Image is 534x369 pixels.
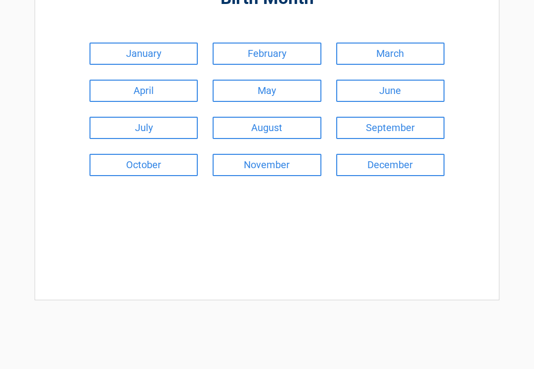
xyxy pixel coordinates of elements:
a: April [89,80,198,102]
a: March [336,43,445,65]
a: September [336,117,445,139]
a: November [213,154,321,177]
a: May [213,80,321,102]
a: October [89,154,198,177]
a: July [89,117,198,139]
a: January [89,43,198,65]
a: February [213,43,321,65]
a: June [336,80,445,102]
a: December [336,154,445,177]
a: August [213,117,321,139]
